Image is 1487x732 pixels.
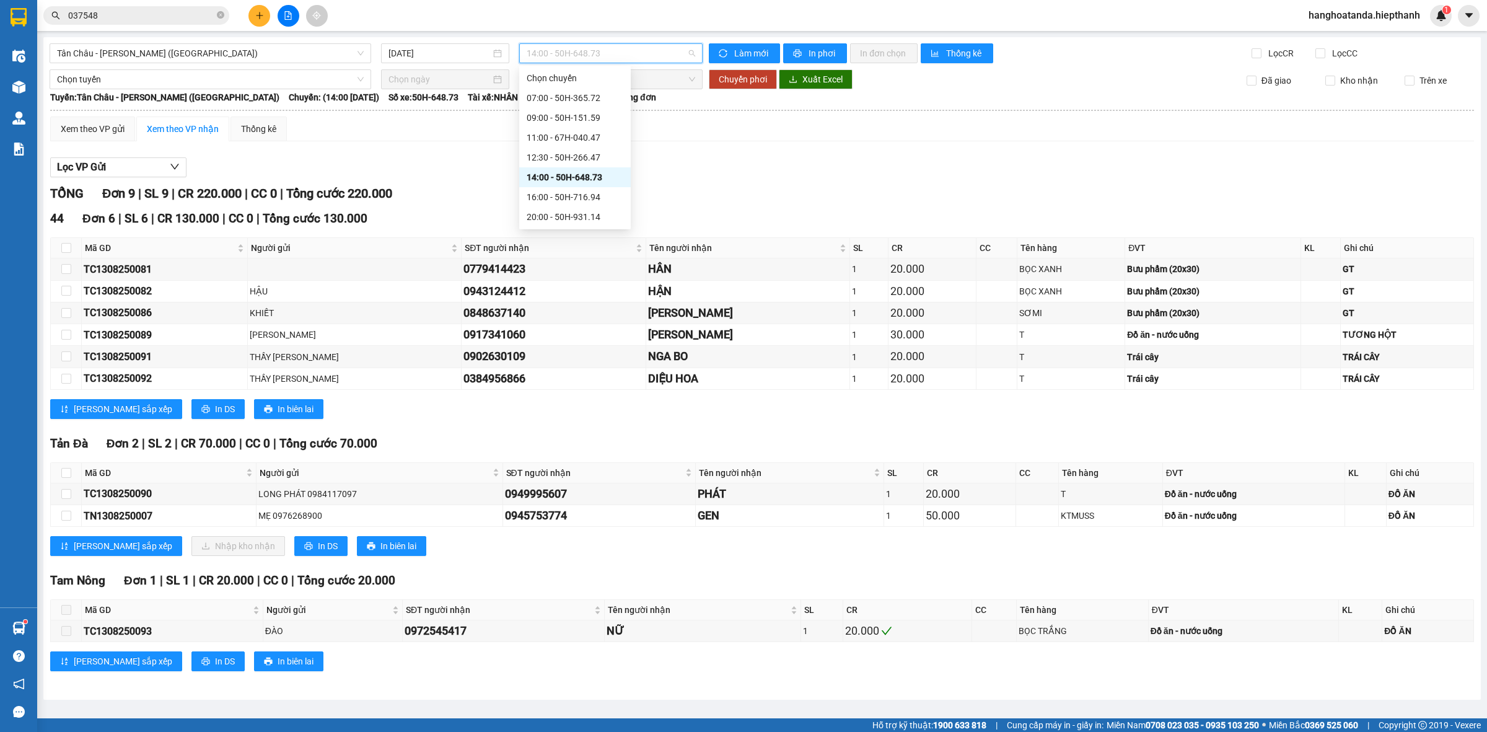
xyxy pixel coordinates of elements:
div: TC1308250081 [84,262,245,277]
strong: 1900 633 818 [933,720,986,730]
img: solution-icon [12,143,25,156]
span: sync [719,49,729,59]
span: | [175,436,178,451]
input: Chọn ngày [388,73,491,86]
span: 1 [1444,6,1449,14]
th: Ghi chú [1341,238,1474,258]
div: TC1308250086 [84,305,245,320]
span: | [172,186,175,201]
th: CR [888,238,976,258]
span: bar-chart [931,49,941,59]
div: PHÁT [698,485,882,503]
img: warehouse-icon [12,112,25,125]
span: | [1367,718,1369,732]
span: SL 2 [148,436,172,451]
span: | [160,573,163,588]
div: 1 [886,487,922,501]
div: Đồ ăn - nước uống [1165,509,1343,523]
div: THẦY [PERSON_NAME] [250,350,459,364]
div: Đồ ăn - nước uống [1127,328,1299,342]
div: T [1019,350,1123,364]
input: 13/08/2025 [388,46,491,60]
button: caret-down [1458,5,1480,27]
span: printer [201,405,210,415]
div: Thống kê [241,122,276,136]
div: LONG PHÁT 0984117097 [258,487,500,501]
td: TC1308250093 [82,620,263,642]
img: logo-vxr [11,8,27,27]
div: Bưu phẩm (20x30) [1127,306,1299,320]
span: file-add [284,11,292,20]
div: Trái cây [1127,350,1299,364]
div: Xem theo VP nhận [147,122,219,136]
div: 0779414423 [463,260,644,278]
span: Tổng cước 220.000 [286,186,392,201]
td: TC1308250092 [82,368,248,390]
span: | [257,573,260,588]
div: [PERSON_NAME] [250,328,459,342]
span: | [239,436,242,451]
span: Lọc VP Gửi [57,159,106,175]
div: TRÁI CÂY [1343,350,1472,364]
span: question-circle [13,650,25,662]
sup: 1 [24,620,27,624]
td: TC1308250090 [82,483,257,505]
div: 14:00 - 50H-648.73 [527,170,623,184]
span: 44 [50,211,64,226]
div: 0917341060 [463,326,644,343]
div: TC1308250093 [84,624,261,639]
th: Ghi chú [1382,600,1474,620]
span: check [881,625,892,637]
span: Tam Nông [50,573,105,588]
button: In đơn chọn [850,43,918,63]
div: 20.000 [890,370,974,387]
span: [PERSON_NAME] sắp xếp [74,655,172,668]
td: GEN [696,505,884,527]
div: ĐỒ ĂN [1384,624,1472,638]
td: TC1308250091 [82,346,248,368]
span: TỔNG [50,186,84,201]
span: [PERSON_NAME] sắp xếp [74,402,172,416]
button: file-add [278,5,299,27]
div: HẬU [250,284,459,298]
div: 1 [852,328,886,342]
div: 1 [852,262,886,276]
div: 1 [886,509,922,523]
div: 0384956866 [463,370,644,387]
span: | [151,211,154,226]
div: 0945753774 [505,507,693,524]
th: Tên hàng [1017,600,1149,620]
span: In DS [318,539,338,553]
span: | [118,211,121,226]
span: Tổng cước 70.000 [279,436,377,451]
span: copyright [1418,721,1427,730]
div: TRÁI CÂY [1343,372,1472,386]
sup: 1 [1442,6,1451,14]
span: Mã GD [85,603,250,617]
td: TC1308250082 [82,281,248,302]
span: SĐT người nhận [465,241,633,255]
span: Người gửi [251,241,449,255]
th: CC [1016,463,1059,483]
th: ĐVT [1163,463,1345,483]
span: [PERSON_NAME] sắp xếp [74,539,172,553]
td: NỮ [605,620,802,642]
div: 0848637140 [463,304,644,322]
span: Tài xế: NHÂN [468,90,518,104]
span: Mã GD [85,466,243,480]
span: | [257,211,260,226]
div: 20.000 [845,622,970,640]
div: ĐỒ ĂN [1388,509,1472,523]
span: Người gửi [260,466,489,480]
div: 0943124412 [463,283,644,300]
th: CC [976,238,1017,258]
div: Đồ ăn - nước uống [1165,487,1343,501]
div: Chọn chuyến [527,71,623,85]
td: 0779414423 [462,258,646,280]
div: BỌC XANH [1019,284,1123,298]
span: message [13,706,25,718]
div: TC1308250092 [84,371,245,386]
span: Loại xe: Limousine 34 phòng đơn [527,90,656,104]
button: printerIn biên lai [254,651,323,671]
span: SL 1 [166,573,190,588]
